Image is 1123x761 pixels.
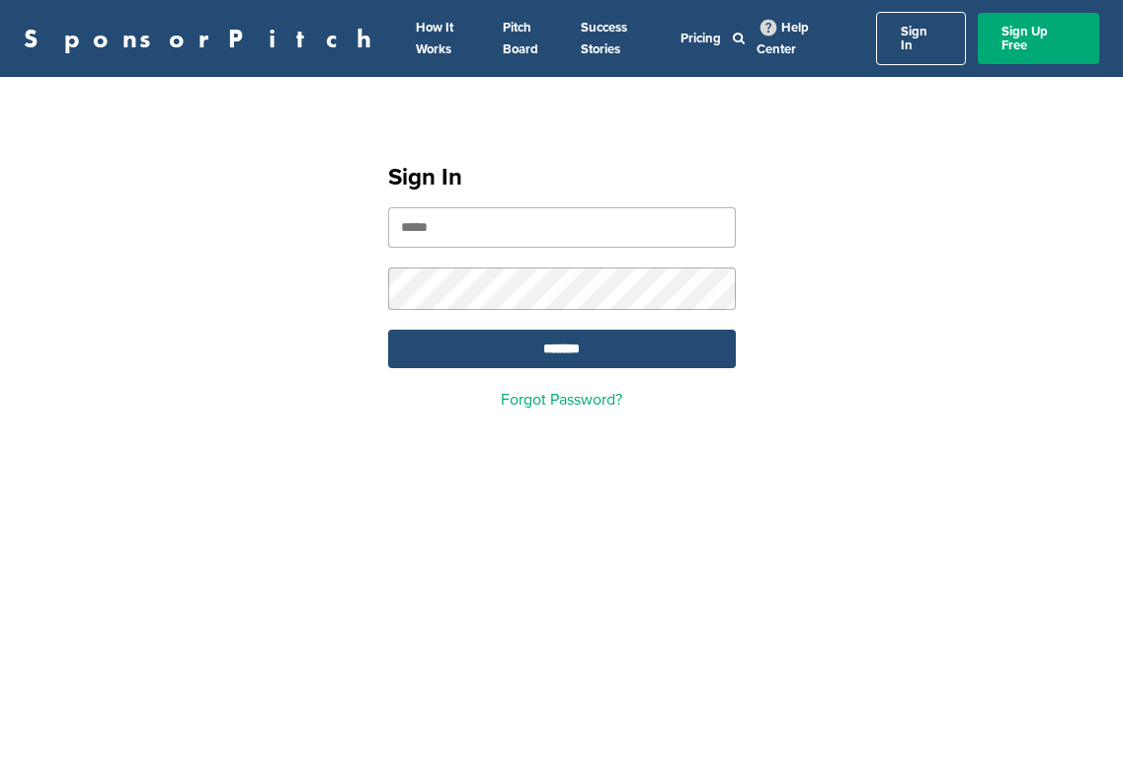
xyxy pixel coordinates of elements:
a: Pricing [681,31,721,46]
a: How It Works [416,20,453,57]
a: Success Stories [581,20,627,57]
h1: Sign In [388,160,736,195]
a: Forgot Password? [501,390,622,410]
a: Sign In [876,12,966,65]
a: Pitch Board [503,20,538,57]
a: SponsorPitch [24,26,384,51]
a: Sign Up Free [978,13,1099,64]
a: Help Center [757,16,809,61]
